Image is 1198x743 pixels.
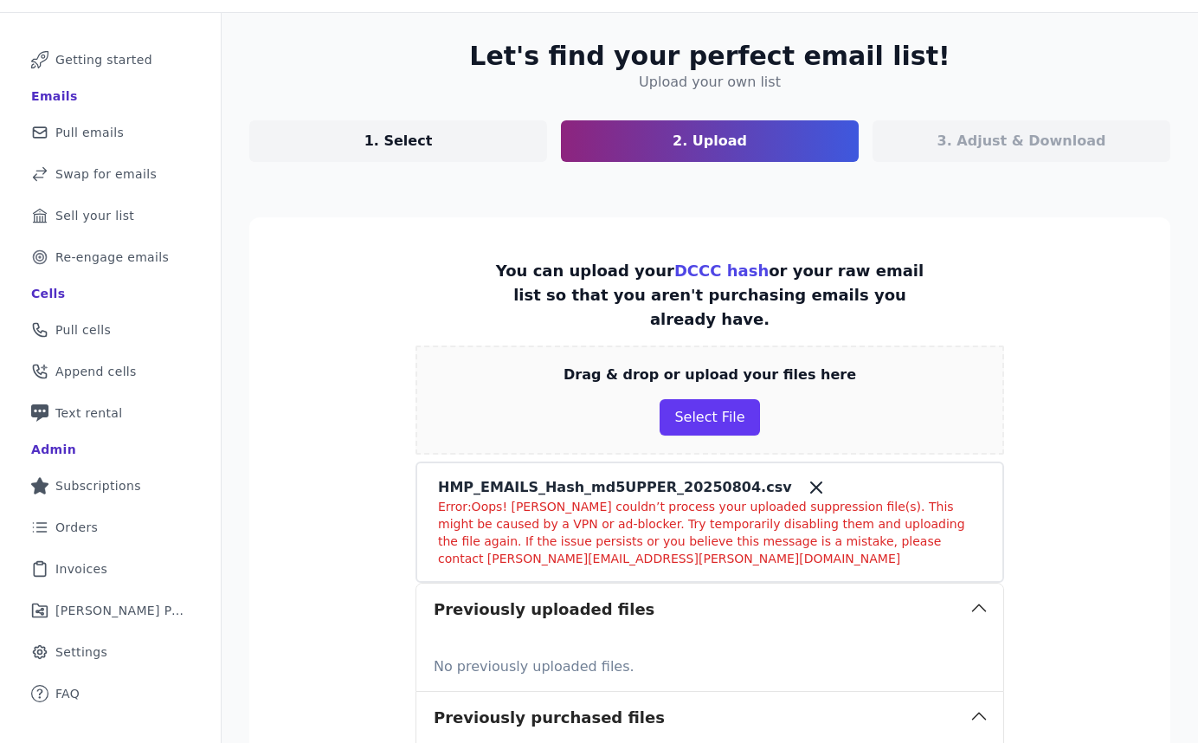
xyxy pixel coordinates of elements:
[14,508,207,546] a: Orders
[14,311,207,349] a: Pull cells
[14,155,207,193] a: Swap for emails
[416,584,1003,636] button: Previously uploaded files
[673,131,747,152] p: 2. Upload
[469,41,950,72] h2: Let's find your perfect email list!
[55,602,186,619] span: [PERSON_NAME] Performance
[564,365,856,385] p: Drag & drop or upload your files here
[14,41,207,79] a: Getting started
[674,262,769,280] a: DCCC hash
[14,238,207,276] a: Re-engage emails
[14,633,207,671] a: Settings
[55,321,111,339] span: Pull cells
[14,113,207,152] a: Pull emails
[55,249,169,266] span: Re-engage emails
[55,685,80,702] span: FAQ
[14,394,207,432] a: Text rental
[31,285,65,302] div: Cells
[55,643,107,661] span: Settings
[434,706,665,730] h3: Previously purchased files
[249,120,547,162] a: 1. Select
[937,131,1106,152] p: 3. Adjust & Download
[14,550,207,588] a: Invoices
[489,259,931,332] p: You can upload your or your raw email list so that you aren't purchasing emails you already have.
[639,72,781,93] h4: Upload your own list
[55,519,98,536] span: Orders
[438,498,982,567] p: Error: Oops! [PERSON_NAME] couldn’t process your uploaded suppression file(s). This might be caus...
[660,399,759,436] button: Select File
[14,591,207,630] a: [PERSON_NAME] Performance
[55,165,157,183] span: Swap for emails
[434,598,654,622] h3: Previously uploaded files
[364,131,433,152] p: 1. Select
[55,477,141,494] span: Subscriptions
[55,124,124,141] span: Pull emails
[55,363,137,380] span: Append cells
[434,649,986,677] p: No previously uploaded files.
[31,87,78,105] div: Emails
[55,404,123,422] span: Text rental
[55,560,107,578] span: Invoices
[55,51,152,68] span: Getting started
[31,441,76,458] div: Admin
[14,467,207,505] a: Subscriptions
[14,197,207,235] a: Sell your list
[438,477,792,498] p: HMP_EMAILS_Hash_md5UPPER_20250804.csv
[14,352,207,391] a: Append cells
[55,207,134,224] span: Sell your list
[561,120,859,162] a: 2. Upload
[14,675,207,713] a: FAQ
